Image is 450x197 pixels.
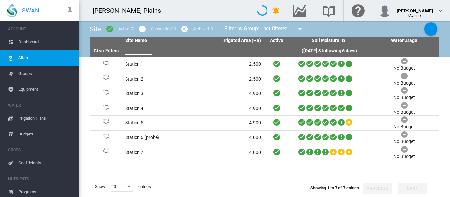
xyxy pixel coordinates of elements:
[8,100,74,111] span: WATER
[18,34,74,50] span: Dashboard
[294,22,307,36] button: icon-menu-down
[393,65,415,72] div: No Budget
[18,126,74,142] span: Budgets
[290,45,369,57] th: ([DATE] & following 6 days)
[92,90,120,98] div: Site Id: 4254
[136,181,154,192] span: entries
[193,116,264,130] td: 4.900
[102,75,110,83] img: 1.svg
[393,124,415,130] div: No Budget
[350,7,366,14] md-icon: Click here for help
[424,22,437,36] button: Add New Site, define start date
[181,25,188,33] md-icon: icon-cancel
[398,183,427,194] button: Next
[123,131,193,145] td: Station 6 (probe)
[272,7,280,14] md-icon: icon-bell-ring
[102,90,110,98] img: 1.svg
[102,134,110,142] img: 1.svg
[92,61,120,68] div: Site Id: 4252
[90,145,439,160] tr: Site Id: 4258 Station 7 4.000 No Budget
[310,185,359,190] span: Showing 1 to 7 of 7 entries
[427,25,435,33] md-icon: icon-plus
[92,75,120,83] div: Site Id: 4253
[123,72,193,86] td: Station 2
[378,4,391,17] img: profile.jpg
[102,61,110,68] img: 1.svg
[18,50,74,66] span: Sites
[90,25,101,33] span: Site
[90,57,439,72] tr: Site Id: 4252 Station 1 2.500 No Budget
[102,148,110,156] img: 1.svg
[292,7,307,14] md-icon: Go to the Data Hub
[93,6,167,15] div: [PERSON_NAME] Plains
[118,26,134,32] div: Active: 7
[269,4,283,17] button: icon-bell-ring
[408,14,421,17] span: (Admin)
[397,5,433,12] div: [PERSON_NAME]
[393,94,415,101] div: No Budget
[90,72,439,87] tr: Site Id: 4253 Station 2 2.500 No Budget
[94,48,119,53] a: Clear Filters
[193,72,264,86] td: 2.500
[18,82,74,97] span: Equipment
[90,86,439,101] tr: Site Id: 4254 Station 3 4.900 No Budget
[193,145,264,160] td: 4.000
[193,101,264,116] td: 4.900
[111,184,116,189] div: 20
[18,155,74,171] span: Coefficients
[264,37,290,45] th: Active
[296,25,304,33] md-icon: icon-menu-down
[369,37,439,45] th: Water Usage
[123,57,193,72] td: Station 1
[90,101,439,116] tr: Site Id: 4255 Station 4 4.900 No Budget
[363,183,392,194] button: Previous
[393,109,415,116] div: No Budget
[123,101,193,116] td: Station 4
[123,37,193,45] th: Site Name
[92,181,108,192] span: Show
[102,119,110,127] img: 1.svg
[321,7,337,14] md-icon: Search the knowledge base
[138,25,146,33] md-icon: icon-minus-circle
[18,66,74,82] span: Groups
[290,37,369,45] th: Soil Moisture
[92,148,120,156] div: Site Id: 4258
[8,24,74,34] span: ACCOUNT
[92,134,120,142] div: Site Id: 4257
[123,116,193,130] td: Station 5
[102,105,110,112] img: 1.svg
[193,26,213,32] div: Archived: 0
[90,131,439,145] tr: Site Id: 4257 Station 6 (probe) 4.000 No Budget
[393,153,415,160] div: No Budget
[219,22,309,36] div: Filter by Group: - not filtered -
[151,26,176,32] div: Suspended: 0
[92,119,120,127] div: Site Id: 4256
[92,105,120,112] div: Site Id: 4255
[193,37,264,45] th: Irrigated Area (Ha)
[437,7,445,14] md-icon: icon-chevron-down
[90,116,439,131] tr: Site Id: 4256 Station 5 4.900 No Budget
[123,86,193,101] td: Station 3
[193,131,264,145] td: 4.000
[193,86,264,101] td: 4.900
[106,25,114,33] md-icon: icon-checkbox-marked-circle
[8,145,74,155] span: CROPS
[66,7,74,14] md-icon: icon-pin
[393,80,415,86] div: No Budget
[193,57,264,72] td: 2.500
[22,6,39,14] span: SWAN
[339,37,347,45] md-icon: icon-help-circle
[123,145,193,160] td: Station 7
[8,174,74,184] span: NUTRIENTS
[393,138,415,145] div: No Budget
[18,111,74,126] span: Irrigation Plans
[7,4,17,17] img: SWAN-Landscape-Logo-Colour-drop.png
